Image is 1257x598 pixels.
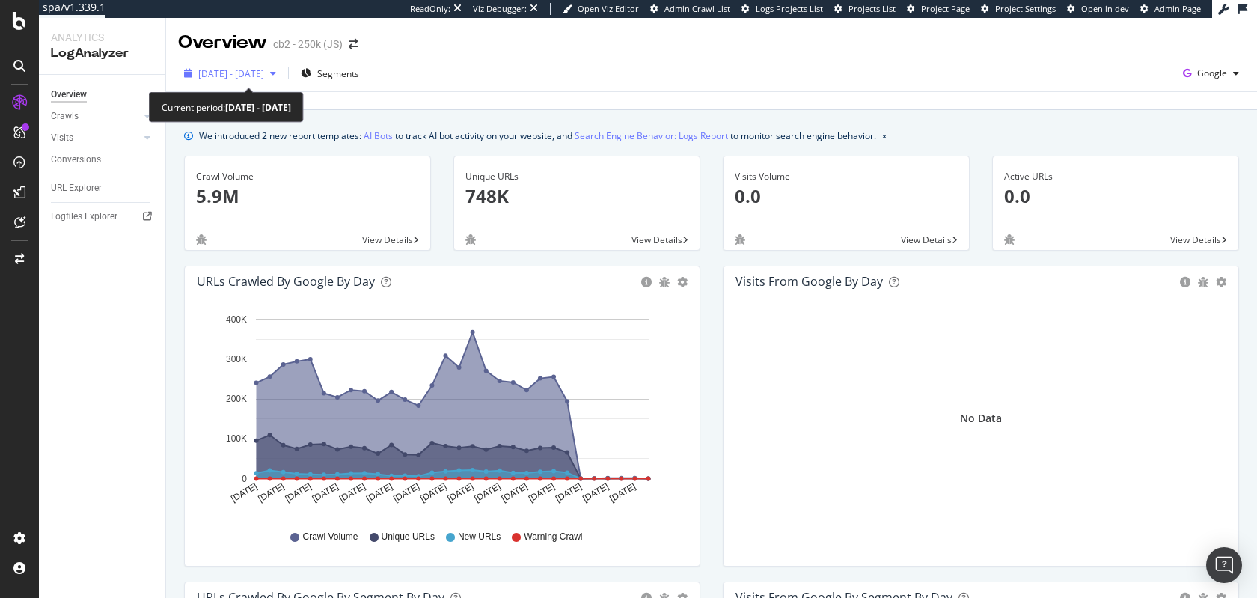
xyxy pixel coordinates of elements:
[1004,234,1015,245] div: bug
[410,3,450,15] div: ReadOnly:
[878,125,890,147] button: close banner
[907,3,970,15] a: Project Page
[418,481,448,504] text: [DATE]
[735,170,958,183] div: Visits Volume
[362,234,413,246] span: View Details
[51,130,73,146] div: Visits
[641,277,652,287] div: circle-info
[51,87,155,103] a: Overview
[960,411,1002,426] div: No Data
[465,170,688,183] div: Unique URLs
[1081,3,1129,14] span: Open in dev
[226,394,247,404] text: 200K
[226,354,247,364] text: 300K
[735,183,958,209] p: 0.0
[284,481,314,504] text: [DATE]
[473,3,527,15] div: Viz Debugger:
[51,30,153,45] div: Analytics
[500,481,530,504] text: [DATE]
[257,481,287,504] text: [DATE]
[51,152,101,168] div: Conversions
[834,3,896,15] a: Projects List
[242,474,247,484] text: 0
[51,130,140,146] a: Visits
[1198,277,1208,287] div: bug
[391,481,421,504] text: [DATE]
[608,481,637,504] text: [DATE]
[184,128,1239,144] div: info banner
[848,3,896,14] span: Projects List
[473,481,503,504] text: [DATE]
[631,234,682,246] span: View Details
[51,152,155,168] a: Conversions
[575,128,728,144] a: Search Engine Behavior: Logs Report
[1216,277,1226,287] div: gear
[677,277,688,287] div: gear
[349,39,358,49] div: arrow-right-arrow-left
[51,45,153,62] div: LogAnalyzer
[364,128,393,144] a: AI Bots
[1154,3,1201,14] span: Admin Page
[51,87,87,103] div: Overview
[735,274,883,289] div: Visits from Google by day
[664,3,730,14] span: Admin Crawl List
[1177,61,1245,85] button: Google
[196,170,419,183] div: Crawl Volume
[197,308,688,516] svg: A chart.
[563,3,639,15] a: Open Viz Editor
[295,61,365,85] button: Segments
[581,481,611,504] text: [DATE]
[1206,547,1242,583] div: Open Intercom Messenger
[229,481,259,504] text: [DATE]
[302,531,358,543] span: Crawl Volume
[995,3,1056,14] span: Project Settings
[921,3,970,14] span: Project Page
[458,531,501,543] span: New URLs
[51,109,79,124] div: Crawls
[524,531,582,543] span: Warning Crawl
[981,3,1056,15] a: Project Settings
[198,67,264,80] span: [DATE] - [DATE]
[178,30,267,55] div: Overview
[578,3,639,14] span: Open Viz Editor
[1197,67,1227,79] span: Google
[1067,3,1129,15] a: Open in dev
[364,481,394,504] text: [DATE]
[735,234,745,245] div: bug
[51,180,102,196] div: URL Explorer
[226,314,247,325] text: 400K
[1180,277,1190,287] div: circle-info
[465,183,688,209] p: 748K
[756,3,823,14] span: Logs Projects List
[465,234,476,245] div: bug
[196,234,207,245] div: bug
[225,101,291,114] b: [DATE] - [DATE]
[317,67,359,80] span: Segments
[162,99,291,116] div: Current period:
[554,481,584,504] text: [DATE]
[659,277,670,287] div: bug
[199,128,876,144] div: We introduced 2 new report templates: to track AI bot activity on your website, and to monitor se...
[51,209,155,225] a: Logfiles Explorer
[1140,3,1201,15] a: Admin Page
[1170,234,1221,246] span: View Details
[650,3,730,15] a: Admin Crawl List
[445,481,475,504] text: [DATE]
[1004,170,1227,183] div: Active URLs
[311,481,340,504] text: [DATE]
[196,183,419,209] p: 5.9M
[51,209,117,225] div: Logfiles Explorer
[273,37,343,52] div: cb2 - 250k (JS)
[527,481,557,504] text: [DATE]
[51,180,155,196] a: URL Explorer
[178,61,282,85] button: [DATE] - [DATE]
[337,481,367,504] text: [DATE]
[382,531,435,543] span: Unique URLs
[226,434,247,445] text: 100K
[1004,183,1227,209] p: 0.0
[741,3,823,15] a: Logs Projects List
[197,274,375,289] div: URLs Crawled by Google by day
[901,234,952,246] span: View Details
[51,109,140,124] a: Crawls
